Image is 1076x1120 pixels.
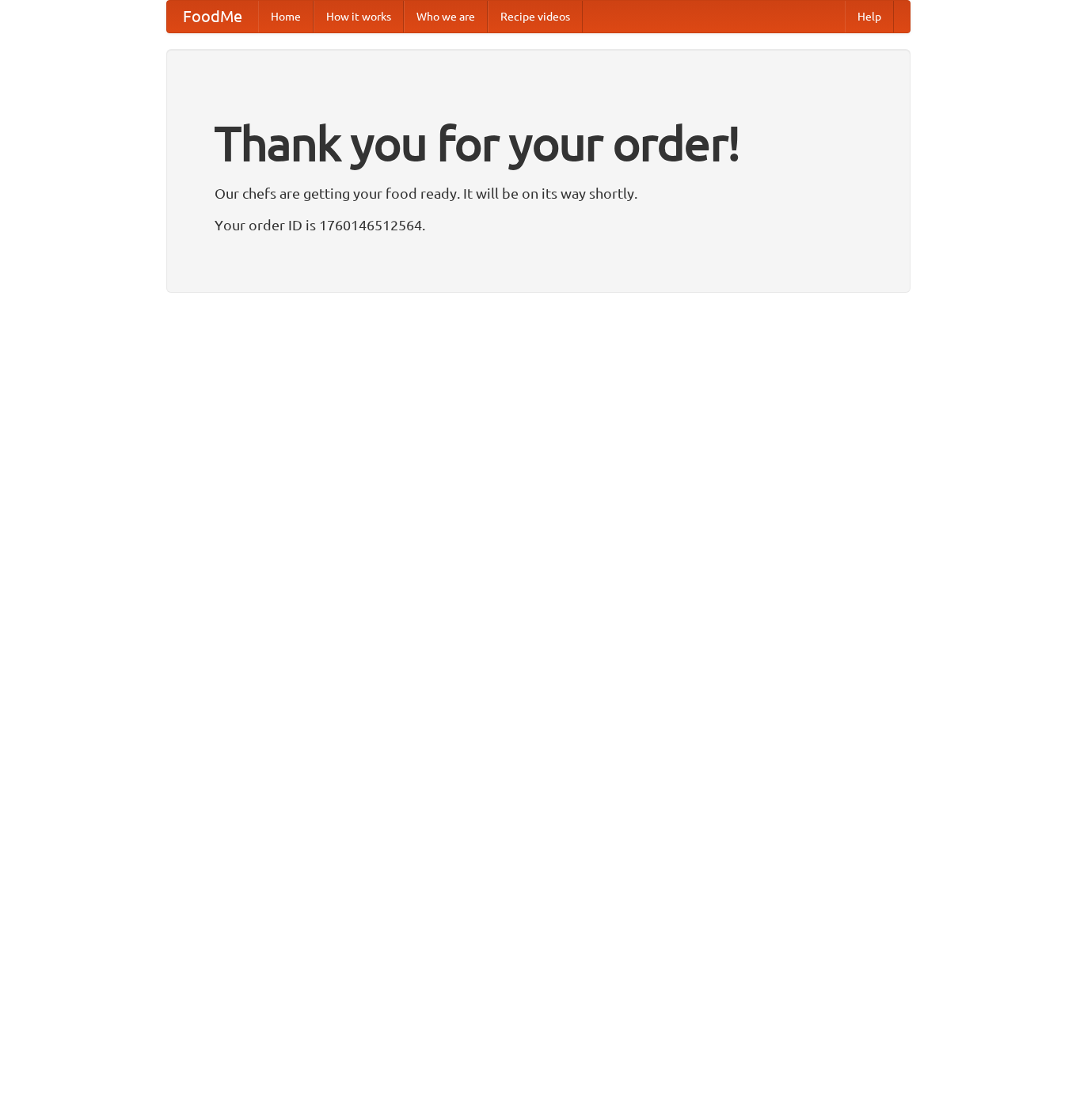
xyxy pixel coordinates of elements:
a: FoodMe [167,1,258,32]
a: Who we are [404,1,488,32]
p: Our chefs are getting your food ready. It will be on its way shortly. [215,181,862,205]
a: Help [845,1,894,32]
a: Home [258,1,314,32]
a: How it works [314,1,404,32]
a: Recipe videos [488,1,583,32]
h1: Thank you for your order! [215,105,862,181]
p: Your order ID is 1760146512564. [215,213,862,237]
